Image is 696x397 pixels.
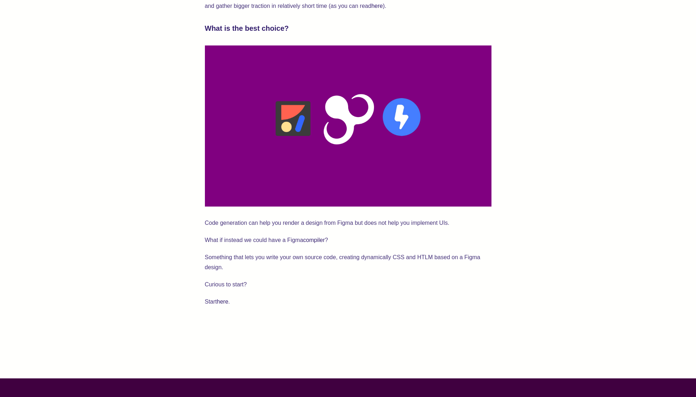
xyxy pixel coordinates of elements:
[205,252,491,272] p: Something that lets you write your own source code, creating dynamically CSS and HTLM based on a ...
[303,237,325,243] a: compiler
[205,45,491,207] img: Anima Polipo Locofy
[205,218,491,228] p: Code generation can help you render a design from Figma but does not help you implement UIs.
[205,23,491,34] h3: What is the best choice?
[217,299,228,305] a: here
[205,280,491,290] p: Curious to start?
[205,235,491,245] p: What if instead we could have a Figma ?
[205,297,491,307] p: Start .
[371,3,383,9] a: here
